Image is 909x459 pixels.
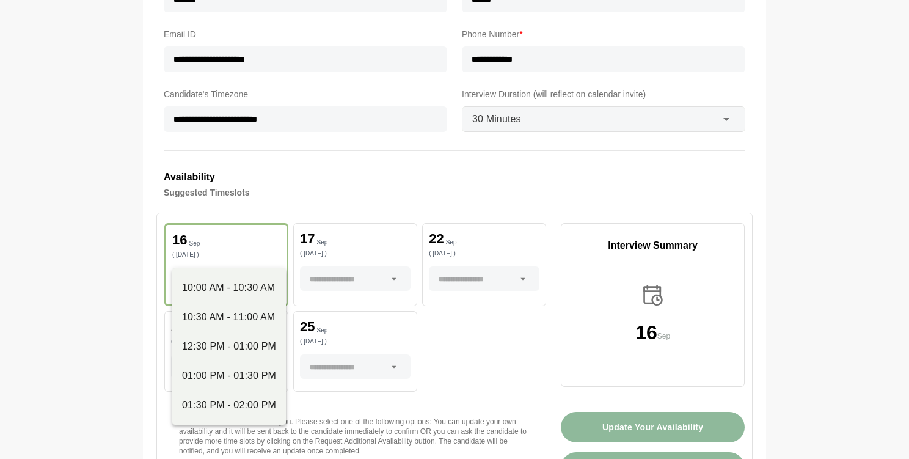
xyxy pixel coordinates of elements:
[462,27,745,42] label: Phone Number
[171,320,186,334] p: 23
[189,241,200,247] p: Sep
[171,339,282,345] p: ( [DATE] )
[172,233,187,247] p: 16
[317,328,328,334] p: Sep
[164,87,447,101] label: Candidate's Timezone
[300,251,411,257] p: ( [DATE] )
[561,412,745,442] button: Update Your Availability
[300,339,411,345] p: ( [DATE] )
[164,169,745,185] h3: Availability
[462,87,745,101] label: Interview Duration (will reflect on calendar invite)
[561,238,744,253] p: Interview Summary
[317,240,328,246] p: Sep
[640,282,666,308] img: calender
[300,320,315,334] p: 25
[635,323,657,342] p: 16
[172,252,280,258] p: ( [DATE] )
[446,240,457,246] p: Sep
[429,232,444,246] p: 22
[472,111,521,127] span: 30 Minutes
[300,232,315,246] p: 17
[429,251,539,257] p: ( [DATE] )
[179,417,531,456] p: If none of these times work for you. Please select one of the following options: You can update y...
[188,328,199,334] p: Sep
[164,185,745,200] h4: Suggested Timeslots
[164,27,447,42] label: Email ID
[657,330,670,342] p: Sep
